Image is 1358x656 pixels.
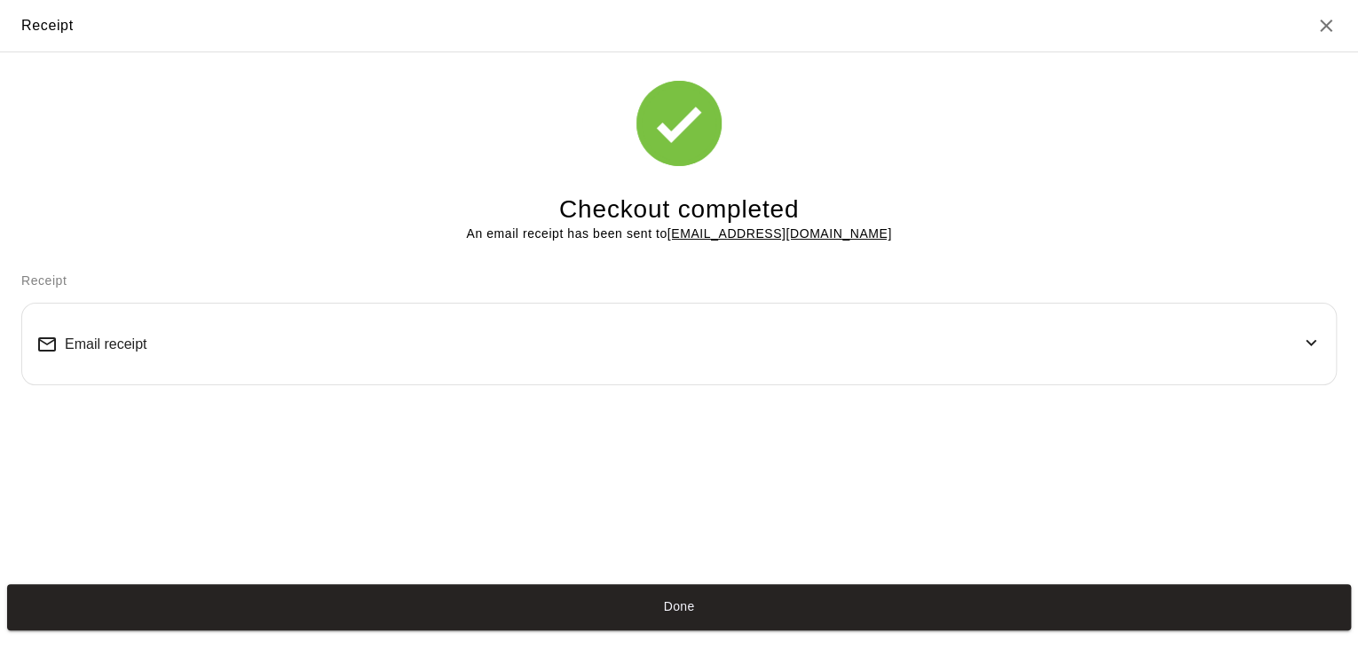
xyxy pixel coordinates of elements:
p: Receipt [21,272,1337,290]
button: Close [1315,15,1337,36]
span: Email receipt [65,336,146,352]
p: An email receipt has been sent to [466,225,891,243]
div: Receipt [21,14,74,37]
u: [EMAIL_ADDRESS][DOMAIN_NAME] [667,226,892,241]
h4: Checkout completed [559,194,799,225]
button: Done [7,584,1351,630]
